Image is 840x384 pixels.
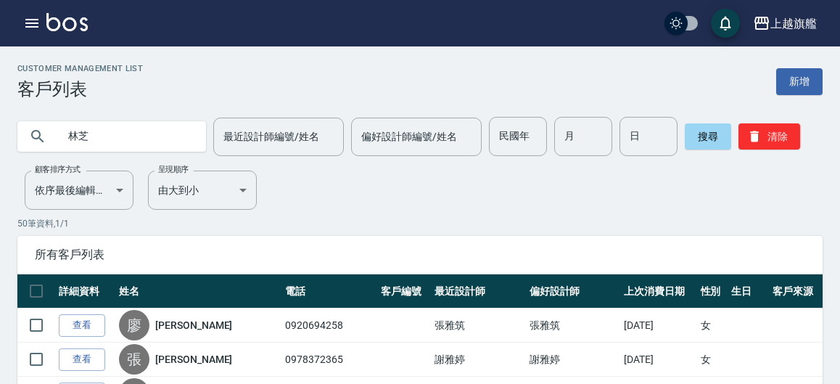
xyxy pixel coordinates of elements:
td: 女 [697,343,728,377]
a: 新增 [776,68,823,95]
td: 謝雅婷 [526,343,621,377]
th: 姓名 [115,274,281,309]
td: 張雅筑 [526,309,621,343]
td: 謝雅婷 [431,343,526,377]
td: [DATE] [620,343,696,377]
input: 搜尋關鍵字 [58,117,194,156]
a: [PERSON_NAME] [155,352,232,367]
a: 查看 [59,348,105,371]
td: 0978372365 [281,343,377,377]
button: save [711,9,740,38]
label: 顧客排序方式 [35,164,81,175]
div: 廖 [119,310,149,340]
th: 最近設計師 [431,274,526,309]
td: 女 [697,309,728,343]
th: 詳細資料 [55,274,115,309]
th: 偏好設計師 [526,274,621,309]
img: Logo [46,13,88,31]
h2: Customer Management List [17,64,143,73]
div: 依序最後編輯時間 [25,171,133,210]
td: 0920694258 [281,309,377,343]
td: [DATE] [620,309,696,343]
div: 由大到小 [148,171,257,210]
a: 查看 [59,314,105,337]
button: 清除 [738,123,800,150]
th: 電話 [281,274,377,309]
button: 上越旗艦 [747,9,823,38]
td: 張雅筑 [431,309,526,343]
th: 客戶編號 [377,274,431,309]
th: 上次消費日期 [620,274,696,309]
button: 搜尋 [685,123,731,150]
label: 呈現順序 [158,164,189,175]
a: [PERSON_NAME] [155,318,232,332]
th: 客戶來源 [769,274,823,309]
div: 上越旗艦 [770,15,817,33]
th: 生日 [728,274,769,309]
p: 50 筆資料, 1 / 1 [17,217,823,230]
span: 所有客戶列表 [35,248,805,262]
div: 張 [119,344,149,375]
h3: 客戶列表 [17,79,143,99]
th: 性別 [697,274,728,309]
